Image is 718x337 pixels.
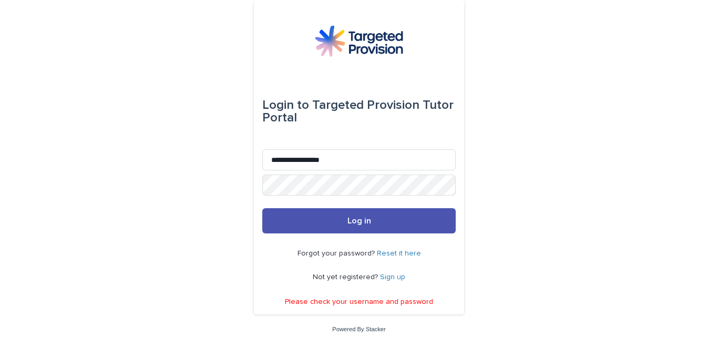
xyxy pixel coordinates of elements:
div: Targeted Provision Tutor Portal [262,90,456,132]
a: Powered By Stacker [332,326,385,332]
a: Reset it here [377,250,421,257]
span: Login to [262,99,309,111]
p: Please check your username and password [285,298,433,307]
img: M5nRWzHhSzIhMunXDL62 [315,25,403,57]
span: Forgot your password? [298,250,377,257]
a: Sign up [380,273,405,281]
button: Log in [262,208,456,233]
span: Log in [347,217,371,225]
span: Not yet registered? [313,273,380,281]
